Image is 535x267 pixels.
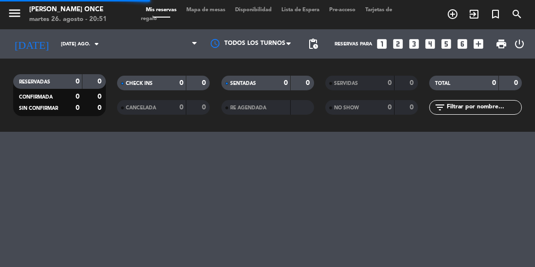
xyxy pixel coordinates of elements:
strong: 0 [179,80,183,86]
div: [PERSON_NAME] Once [29,5,107,15]
div: martes 26. agosto - 20:51 [29,15,107,24]
strong: 0 [179,104,183,111]
span: CONFIRMADA [19,95,53,100]
span: RE AGENDADA [230,105,266,110]
strong: 0 [388,80,392,86]
i: looks_3 [408,38,420,50]
i: looks_one [376,38,388,50]
i: power_settings_new [514,38,525,50]
i: search [511,8,523,20]
i: filter_list [434,102,446,113]
strong: 0 [410,80,416,86]
i: menu [7,6,22,21]
span: Disponibilidad [230,7,277,13]
i: looks_5 [440,38,453,50]
span: Lista de Espera [277,7,324,13]
i: exit_to_app [468,8,480,20]
i: looks_6 [456,38,469,50]
span: RESERVADAS [19,80,50,84]
span: Mis reservas [141,7,181,13]
strong: 0 [202,104,208,111]
i: turned_in_not [490,8,501,20]
span: Reservas para [335,41,372,47]
strong: 0 [76,104,79,111]
strong: 0 [388,104,392,111]
span: CANCELADA [126,105,156,110]
span: Pre-acceso [324,7,360,13]
i: [DATE] [7,34,56,54]
strong: 0 [98,104,103,111]
strong: 0 [306,80,312,86]
i: looks_4 [424,38,436,50]
span: NO SHOW [334,105,359,110]
span: SERVIDAS [334,81,358,86]
i: looks_two [392,38,404,50]
strong: 0 [492,80,496,86]
strong: 0 [76,93,79,100]
strong: 0 [284,80,288,86]
span: print [495,38,507,50]
span: SENTADAS [230,81,256,86]
span: SIN CONFIRMAR [19,106,58,111]
strong: 0 [202,80,208,86]
strong: 0 [98,78,103,85]
div: LOG OUT [511,29,528,59]
span: TOTAL [435,81,450,86]
i: arrow_drop_down [91,38,102,50]
strong: 0 [514,80,520,86]
i: add_box [472,38,485,50]
i: add_circle_outline [447,8,458,20]
span: pending_actions [307,38,319,50]
input: Filtrar por nombre... [446,102,521,113]
strong: 0 [76,78,79,85]
button: menu [7,6,22,24]
span: CHECK INS [126,81,153,86]
strong: 0 [410,104,416,111]
span: Mapa de mesas [181,7,230,13]
strong: 0 [98,93,103,100]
